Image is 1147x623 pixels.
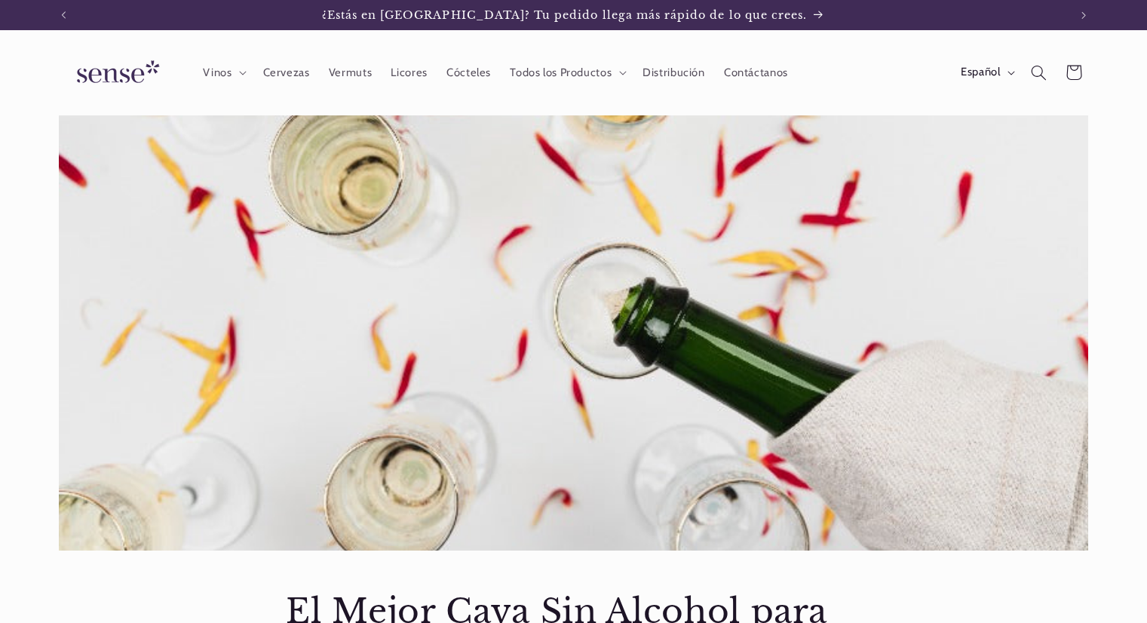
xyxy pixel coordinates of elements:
[446,66,491,80] span: Cócteles
[59,115,1088,551] img: El Mejor Cava Sin Alcohol para Tus Brindis Navideños
[961,64,1000,81] span: Español
[437,56,500,89] a: Cócteles
[633,56,715,89] a: Distribución
[322,8,808,22] span: ¿Estás en [GEOGRAPHIC_DATA]? Tu pedido llega más rápido de lo que crees.
[391,66,427,80] span: Licores
[501,56,633,89] summary: Todos los Productos
[714,56,797,89] a: Contáctanos
[1022,55,1057,90] summary: Búsqueda
[510,66,612,80] span: Todos los Productos
[329,66,372,80] span: Vermuts
[203,66,232,80] span: Vinos
[59,51,172,94] img: Sense
[951,57,1021,87] button: Español
[253,56,319,89] a: Cervezas
[724,66,788,80] span: Contáctanos
[194,56,253,89] summary: Vinos
[382,56,437,89] a: Licores
[643,66,705,80] span: Distribución
[263,66,310,80] span: Cervezas
[319,56,382,89] a: Vermuts
[53,45,178,100] a: Sense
